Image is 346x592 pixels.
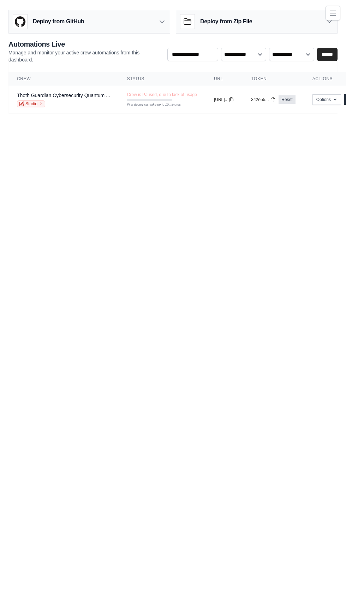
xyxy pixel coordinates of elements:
[243,72,304,86] th: Token
[13,14,27,29] img: GitHub Logo
[17,93,110,98] a: Thoth Guardian Cybersecurity Quantum ...
[8,49,162,63] p: Manage and monitor your active crew automations from this dashboard.
[326,6,340,20] button: Toggle navigation
[119,72,205,86] th: Status
[8,39,162,49] h2: Automations Live
[33,17,84,26] h3: Deploy from GitHub
[205,72,243,86] th: URL
[127,92,197,97] span: Crew is Paused, due to lack of usage
[127,102,172,107] div: First deploy can take up to 10 minutes
[311,558,346,592] iframe: Chat Widget
[251,97,276,102] button: 342e55...
[17,100,45,107] a: Studio
[279,95,295,104] a: Reset
[200,17,252,26] h3: Deploy from Zip File
[312,94,341,105] button: Options
[8,72,119,86] th: Crew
